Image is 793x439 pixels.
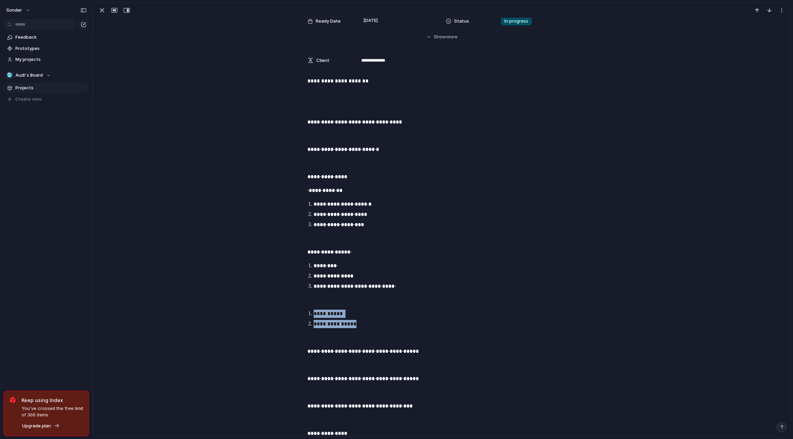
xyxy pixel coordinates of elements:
span: Create view [15,96,42,103]
span: Ready Date [316,18,341,25]
button: sonder [3,5,34,16]
a: Feedback [3,32,89,42]
span: [DATE] [362,16,380,25]
span: Projects [15,85,87,91]
button: Upgrade plan [20,421,62,431]
span: sonder [6,7,22,14]
button: Showmore [307,31,576,43]
a: Prototypes [3,43,89,54]
span: Client [316,57,329,64]
span: Keep using Index [22,397,83,404]
span: Show [434,34,446,40]
div: 🥶 [6,72,13,79]
button: 🥶Audi's Board [3,70,89,80]
span: Feedback [15,34,87,41]
span: My projects [15,56,87,63]
span: Audi's Board [15,72,43,79]
span: Upgrade plan [22,423,51,429]
span: Prototypes [15,45,87,52]
button: Create view [3,94,89,104]
span: more [446,34,457,40]
span: You've crossed the free limit of 300 items [22,405,83,418]
span: In progress [504,18,528,25]
span: Status [454,18,469,25]
a: My projects [3,54,89,65]
a: Projects [3,83,89,93]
